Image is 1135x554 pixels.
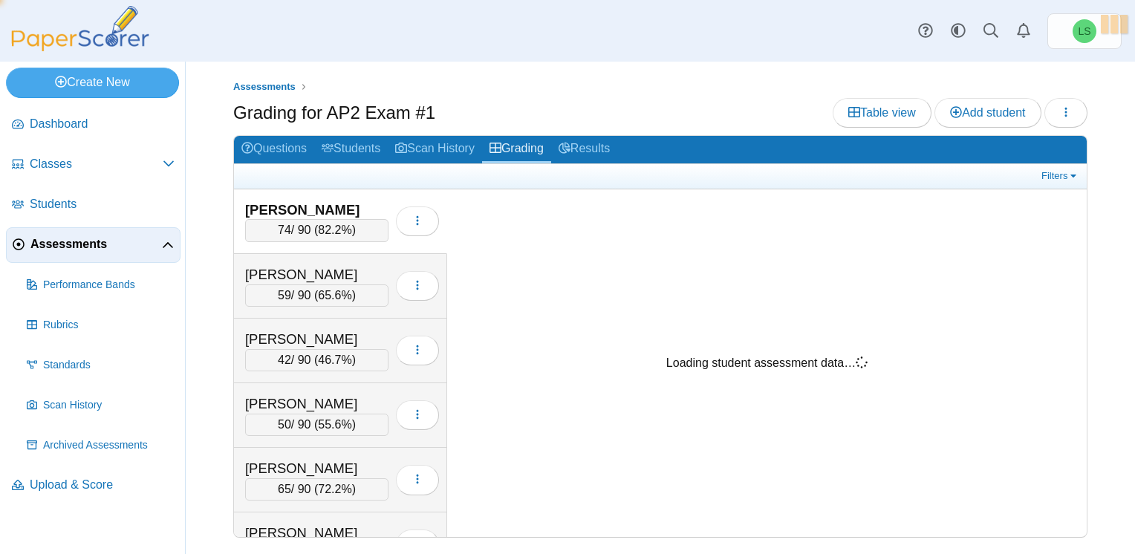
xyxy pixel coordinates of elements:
a: Filters [1038,169,1083,183]
div: / 90 ( ) [245,349,388,371]
span: Standards [43,358,175,373]
span: 72.2% [318,483,351,495]
a: Archived Assessments [21,428,181,463]
a: Add student [934,98,1041,128]
a: Lori Scott [1047,13,1122,49]
a: Create New [6,68,179,97]
span: 55.6% [318,418,351,431]
div: [PERSON_NAME] [245,459,388,478]
img: PaperScorer [6,6,155,51]
span: Dashboard [30,116,175,132]
span: Scan History [43,398,175,413]
span: Assessments [30,236,162,252]
div: / 90 ( ) [245,284,388,307]
div: / 90 ( ) [245,414,388,436]
a: Questions [234,136,314,163]
a: Assessments [230,78,299,97]
a: Dashboard [6,107,181,143]
div: Loading student assessment data… [666,355,868,371]
span: 65 [278,483,291,495]
a: Classes [6,147,181,183]
a: PaperScorer [6,41,155,53]
span: 65.6% [318,289,351,302]
span: Add student [950,106,1025,119]
div: / 90 ( ) [245,219,388,241]
span: Table view [848,106,916,119]
a: Rubrics [21,307,181,343]
a: Alerts [1007,15,1040,48]
span: 42 [278,353,291,366]
a: Performance Bands [21,267,181,303]
div: [PERSON_NAME] [245,201,388,220]
a: Upload & Score [6,468,181,504]
a: Scan History [21,388,181,423]
a: Grading [482,136,551,163]
a: Standards [21,348,181,383]
span: 74 [278,224,291,236]
span: Rubrics [43,318,175,333]
h1: Grading for AP2 Exam #1 [233,100,435,126]
span: 59 [278,289,291,302]
span: Students [30,196,175,212]
span: Upload & Score [30,477,175,493]
span: 82.2% [318,224,351,236]
a: Students [6,187,181,223]
span: Classes [30,156,163,172]
a: Scan History [388,136,482,163]
span: Assessments [233,81,296,92]
span: Lori Scott [1073,19,1096,43]
div: [PERSON_NAME] [245,265,388,284]
a: Results [551,136,617,163]
a: Table view [833,98,931,128]
span: Lori Scott [1078,26,1090,36]
span: Performance Bands [43,278,175,293]
div: [PERSON_NAME] [245,524,388,543]
span: 46.7% [318,353,351,366]
a: Assessments [6,227,181,263]
div: / 90 ( ) [245,478,388,501]
div: [PERSON_NAME] [245,394,388,414]
div: [PERSON_NAME] [245,330,388,349]
a: Students [314,136,388,163]
span: 50 [278,418,291,431]
span: Archived Assessments [43,438,175,453]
